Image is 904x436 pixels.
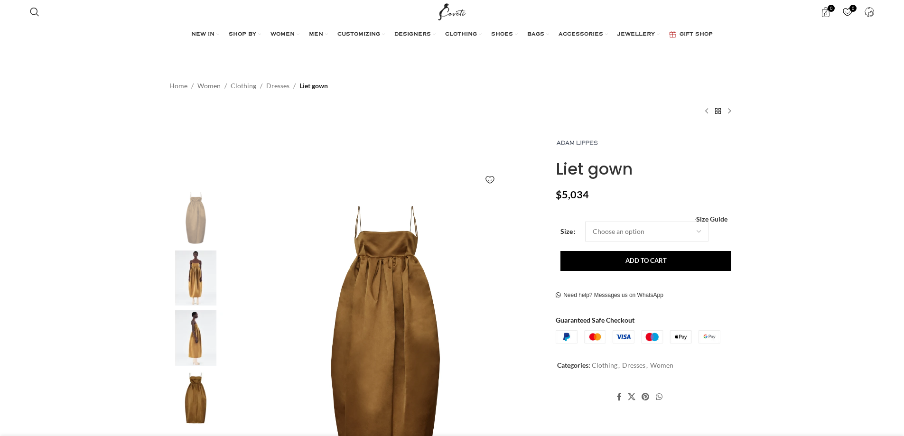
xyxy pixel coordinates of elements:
span: Liet gown [299,81,328,91]
a: Need help? Messages us on WhatsApp [556,292,663,299]
a: MEN [309,25,328,44]
a: WOMEN [270,25,299,44]
span: NEW IN [191,31,214,38]
a: SHOES [491,25,518,44]
span: SHOES [491,31,513,38]
button: Add to cart [560,251,731,271]
a: Next product [724,105,735,117]
a: Women [650,361,673,369]
a: WhatsApp social link [652,390,665,404]
a: 0 [838,2,857,21]
strong: Guaranteed Safe Checkout [556,316,634,324]
a: BAGS [527,25,549,44]
a: CLOTHING [445,25,482,44]
a: Women [197,81,221,91]
a: NEW IN [191,25,219,44]
span: 0 [849,5,857,12]
a: ACCESSORIES [559,25,608,44]
img: GiftBag [669,31,676,37]
span: $ [556,188,562,201]
a: SHOP BY [229,25,261,44]
a: JEWELLERY [617,25,660,44]
span: SHOP BY [229,31,256,38]
span: CLOTHING [445,31,477,38]
span: ACCESSORIES [559,31,603,38]
img: Adam Lippes dress [167,190,225,246]
span: MEN [309,31,323,38]
bdi: 5,034 [556,188,589,201]
a: GIFT SHOP [669,25,713,44]
nav: Breadcrumb [169,81,328,91]
a: CUSTOMIZING [337,25,385,44]
a: Search [25,2,44,21]
span: WOMEN [270,31,295,38]
span: , [618,360,620,371]
img: guaranteed-safe-checkout-bordered.j [556,330,720,343]
a: Dresses [266,81,289,91]
span: GIFT SHOP [680,31,713,38]
span: Categories: [557,361,590,369]
span: BAGS [527,31,544,38]
img: Adam Lippes collection [167,310,225,366]
a: Pinterest social link [639,390,652,404]
a: Site logo [436,7,468,15]
a: Home [169,81,187,91]
a: Previous product [701,105,712,117]
a: Dresses [622,361,645,369]
div: Main navigation [25,25,879,44]
a: Clothing [231,81,256,91]
span: DESIGNERS [394,31,431,38]
img: Liet gown - Image 4 [167,371,225,426]
a: DESIGNERS [394,25,436,44]
a: 0 [816,2,835,21]
span: , [646,360,648,371]
img: Adam Lippes [556,131,598,155]
span: CUSTOMIZING [337,31,380,38]
label: Size [560,226,576,237]
h1: Liet gown [556,159,735,179]
a: X social link [625,390,639,404]
span: JEWELLERY [617,31,655,38]
a: Facebook social link [614,390,624,404]
div: My Wishlist [838,2,857,21]
img: Adam Lippes Gold dress [167,250,225,306]
a: Clothing [592,361,617,369]
span: 0 [828,5,835,12]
